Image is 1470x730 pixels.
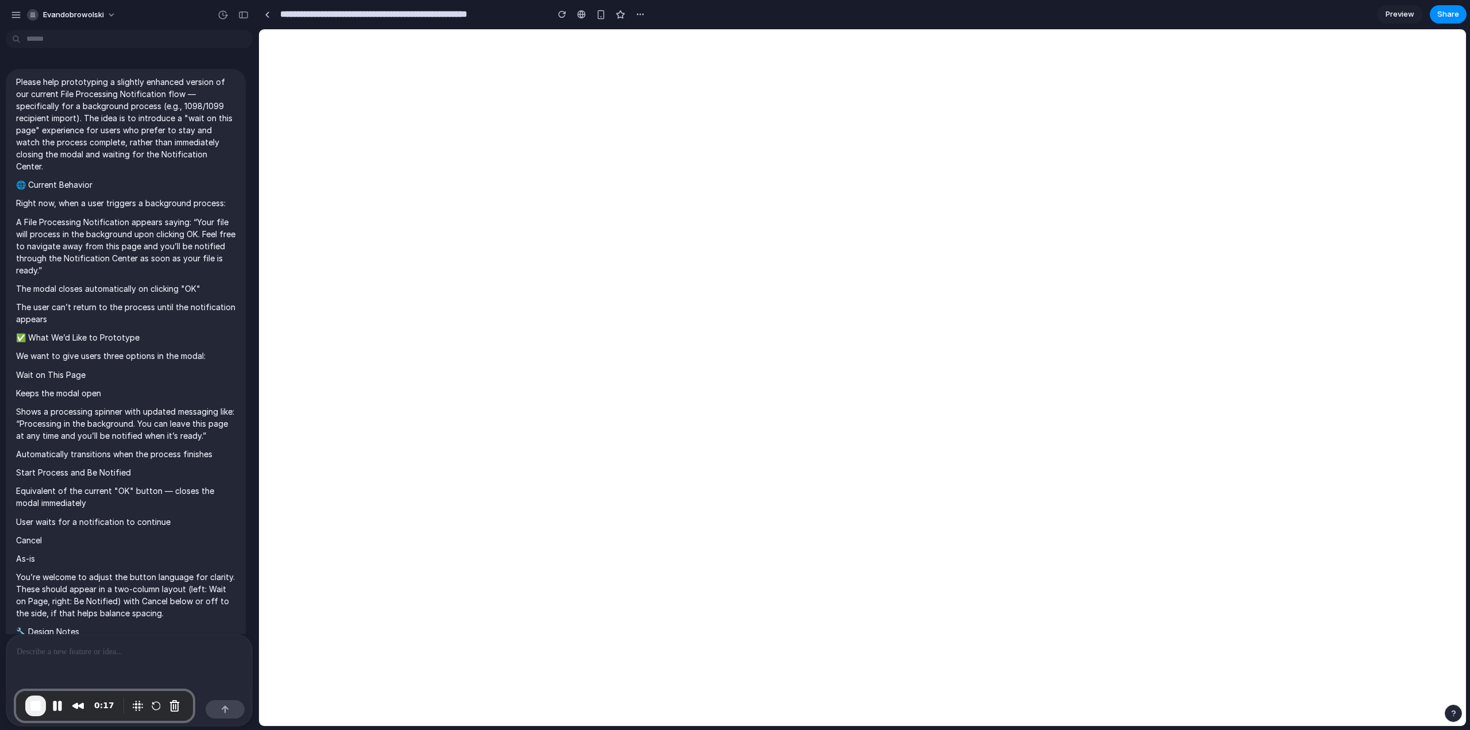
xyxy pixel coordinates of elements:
p: ✅ What We’d Like to Prototype [16,331,235,343]
p: User waits for a notification to continue [16,516,235,528]
p: You’re welcome to adjust the button language for clarity. These should appear in a two-column lay... [16,571,235,619]
p: We want to give users three options in the modal: [16,350,235,362]
p: A File Processing Notification appears saying: “Your file will process in the background upon cli... [16,216,235,276]
button: evandobrowolski [22,6,122,24]
p: Equivalent of the current "OK" button — closes the modal immediately [16,485,235,509]
p: Automatically transitions when the process finishes [16,448,235,460]
span: Preview [1386,9,1414,20]
a: Preview [1377,5,1423,24]
p: 🔧 Design Notes [16,625,235,638]
p: Wait on This Page [16,369,235,381]
p: The user can’t return to the process until the notification appears [16,301,235,325]
p: 🌐 Current Behavior [16,179,235,191]
span: evandobrowolski [43,9,104,21]
p: Please help prototyping a slightly enhanced version of our current File Processing Notification f... [16,76,235,172]
button: Edit [14,700,52,719]
p: The modal closes automatically on clicking "OK" [16,283,235,295]
p: Start Process and Be Notified [16,466,235,478]
p: Shows a processing spinner with updated messaging like: “Processing in the background. You can le... [16,405,235,442]
button: Share [1430,5,1467,24]
p: Keeps the modal open [16,387,235,399]
p: Right now, when a user triggers a background process: [16,197,235,209]
span: Share [1437,9,1459,20]
p: Cancel [16,534,235,546]
p: As-is [16,553,235,565]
